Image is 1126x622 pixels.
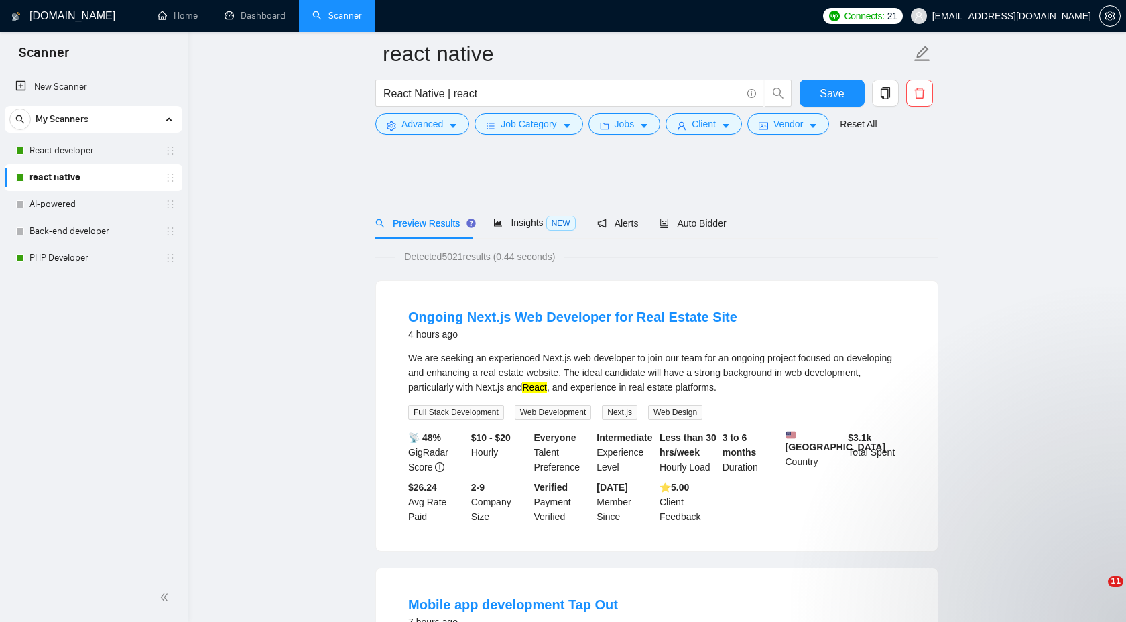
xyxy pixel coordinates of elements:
[677,121,686,131] span: user
[720,430,783,475] div: Duration
[9,109,31,130] button: search
[408,405,504,420] span: Full Stack Development
[786,430,796,440] img: 🇺🇸
[15,74,172,101] a: New Scanner
[165,172,176,183] span: holder
[448,121,458,131] span: caret-down
[907,87,932,99] span: delete
[657,480,720,524] div: Client Feedback
[29,191,157,218] a: AI-powered
[914,11,924,21] span: user
[1099,5,1121,27] button: setting
[773,117,803,131] span: Vendor
[10,115,30,124] span: search
[383,37,911,70] input: Scanner name...
[906,80,933,107] button: delete
[465,217,477,229] div: Tooltip anchor
[546,216,576,231] span: NEW
[597,218,639,229] span: Alerts
[531,430,595,475] div: Talent Preference
[408,597,618,612] a: Mobile app development Tap Out
[312,10,362,21] a: searchScanner
[501,117,556,131] span: Job Category
[848,432,871,443] b: $ 3.1k
[783,430,846,475] div: Country
[600,121,609,131] span: folder
[383,85,741,102] input: Search Freelance Jobs...
[165,145,176,156] span: holder
[597,482,627,493] b: [DATE]
[660,432,716,458] b: Less than 30 hrs/week
[408,432,441,443] b: 📡 48%
[534,482,568,493] b: Verified
[873,87,898,99] span: copy
[597,219,607,228] span: notification
[405,480,468,524] div: Avg Rate Paid
[588,113,661,135] button: folderJobscaret-down
[639,121,649,131] span: caret-down
[435,462,444,472] span: info-circle
[408,351,905,395] div: We are seeking an experienced Next.js web developer to join our team for an ongoing project focus...
[602,405,637,420] span: Next.js
[165,199,176,210] span: holder
[29,245,157,271] a: PHP Developer
[29,218,157,245] a: Back-end developer
[29,137,157,164] a: React developer
[597,432,652,443] b: Intermediate
[845,430,908,475] div: Total Spent
[534,432,576,443] b: Everyone
[471,432,511,443] b: $10 - $20
[475,113,582,135] button: barsJob Categorycaret-down
[405,430,468,475] div: GigRadar Score
[660,482,689,493] b: ⭐️ 5.00
[493,218,503,227] span: area-chart
[887,9,897,23] span: 21
[1099,11,1121,21] a: setting
[165,253,176,263] span: holder
[666,113,742,135] button: userClientcaret-down
[747,113,829,135] button: idcardVendorcaret-down
[844,9,884,23] span: Connects:
[1080,576,1113,609] iframe: Intercom live chat
[160,590,173,604] span: double-left
[515,405,592,420] span: Web Development
[721,121,731,131] span: caret-down
[660,219,669,228] span: robot
[375,113,469,135] button: settingAdvancedcaret-down
[5,106,182,271] li: My Scanners
[408,326,737,343] div: 4 hours ago
[1108,576,1123,587] span: 11
[408,310,737,324] a: Ongoing Next.js Web Developer for Real Estate Site
[1100,11,1120,21] span: setting
[723,432,757,458] b: 3 to 6 months
[522,382,547,393] mark: React
[615,117,635,131] span: Jobs
[387,121,396,131] span: setting
[765,87,791,99] span: search
[225,10,286,21] a: dashboardDashboard
[692,117,716,131] span: Client
[872,80,899,107] button: copy
[820,85,844,102] span: Save
[531,480,595,524] div: Payment Verified
[657,430,720,475] div: Hourly Load
[165,226,176,237] span: holder
[493,217,575,228] span: Insights
[594,480,657,524] div: Member Since
[562,121,572,131] span: caret-down
[786,430,886,452] b: [GEOGRAPHIC_DATA]
[829,11,840,21] img: upwork-logo.png
[408,482,437,493] b: $26.24
[29,164,157,191] a: react native
[765,80,792,107] button: search
[5,74,182,101] li: New Scanner
[468,480,531,524] div: Company Size
[11,6,21,27] img: logo
[747,89,756,98] span: info-circle
[594,430,657,475] div: Experience Level
[375,219,385,228] span: search
[800,80,865,107] button: Save
[8,43,80,71] span: Scanner
[468,430,531,475] div: Hourly
[401,117,443,131] span: Advanced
